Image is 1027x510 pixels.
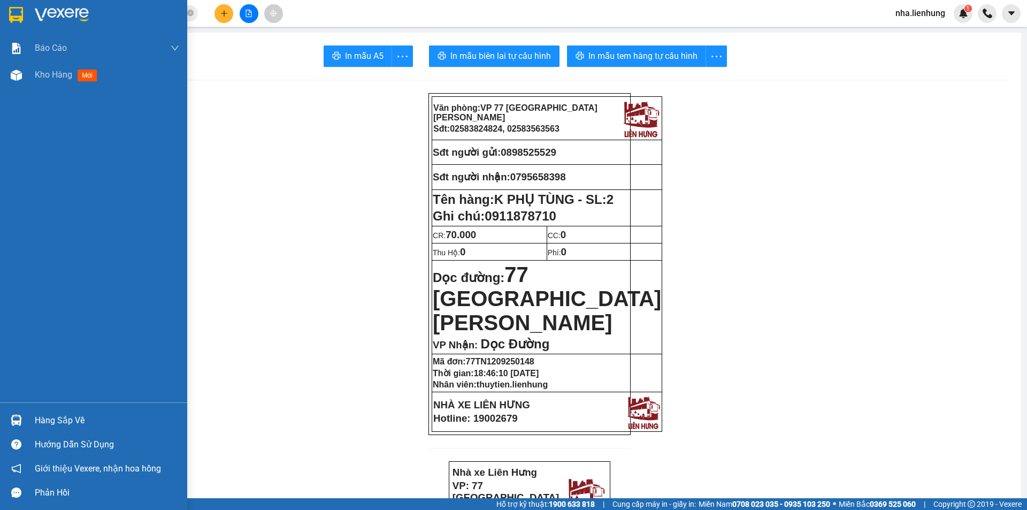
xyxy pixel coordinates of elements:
[870,500,916,508] strong: 0369 525 060
[501,147,556,158] span: 0898525529
[433,147,501,158] strong: Sđt người gửi:
[450,49,551,63] span: In mẫu biên lai tự cấu hình
[433,171,510,182] strong: Sđt người nhận:
[561,229,566,240] span: 0
[220,10,228,17] span: plus
[433,270,661,333] strong: Dọc đường:
[324,45,392,67] button: printerIn mẫu A5
[549,500,595,508] strong: 1900 633 818
[11,488,21,498] span: message
[625,393,662,430] img: logo
[612,498,696,510] span: Cung cấp máy in - giấy in:
[433,248,465,257] span: Thu Hộ:
[433,369,539,378] strong: Thời gian:
[548,248,566,257] span: Phí:
[460,246,465,257] span: 0
[496,498,595,510] span: Hỗ trợ kỹ thuật:
[433,263,661,334] span: 77 [GEOGRAPHIC_DATA][PERSON_NAME]
[245,10,252,17] span: file-add
[1002,4,1021,23] button: caret-down
[510,171,566,182] span: 0795658398
[240,4,258,23] button: file-add
[603,498,604,510] span: |
[453,467,537,478] strong: Nhà xe Liên Hưng
[433,209,556,223] span: Ghi chú:
[833,502,836,506] span: ⚪️
[270,10,277,17] span: aim
[35,462,161,475] span: Giới thiệu Vexere, nhận hoa hồng
[964,5,972,12] sup: 1
[35,437,179,453] div: Hướng dẫn sử dụng
[433,380,548,389] strong: Nhân viên:
[11,415,22,426] img: warehouse-icon
[35,413,179,429] div: Hàng sắp về
[576,51,584,62] span: printer
[477,380,548,389] span: thuytien.lienhung
[78,70,97,81] span: mới
[433,413,518,424] strong: Hotline: 19002679
[345,49,384,63] span: In mẫu A5
[11,43,22,54] img: solution-icon
[959,9,968,18] img: icon-new-feature
[433,399,530,410] strong: NHÀ XE LIÊN HƯNG
[9,7,23,23] img: logo-vxr
[332,51,341,62] span: printer
[11,439,21,450] span: question-circle
[433,339,478,351] span: VP Nhận:
[567,45,706,67] button: printerIn mẫu tem hàng tự cấu hình
[968,500,975,508] span: copyright
[699,498,830,510] span: Miền Nam
[35,41,67,55] span: Báo cáo
[264,4,283,23] button: aim
[11,463,21,474] span: notification
[966,5,970,12] span: 1
[171,44,179,52] span: down
[392,45,413,67] button: more
[561,246,566,257] span: 0
[450,124,560,133] span: 02583824824, 02583563563
[35,485,179,501] div: Phản hồi
[480,337,549,351] span: Dọc Đường
[548,231,566,240] span: CC:
[429,45,560,67] button: printerIn mẫu biên lai tự cấu hình
[187,10,194,16] span: close-circle
[839,498,916,510] span: Miền Bắc
[588,49,698,63] span: In mẫu tem hàng tự cấu hình
[887,6,954,20] span: nha.lienhung
[620,98,661,139] img: logo
[433,103,597,122] span: VP 77 [GEOGRAPHIC_DATA][PERSON_NAME]
[446,229,476,240] span: 70.000
[392,50,412,63] span: more
[494,192,614,207] span: K PHỤ TÙNG - SL:
[433,103,597,122] strong: Văn phòng:
[433,124,560,133] strong: Sđt:
[466,357,534,366] span: 77TN1209250148
[732,500,830,508] strong: 0708 023 035 - 0935 103 250
[983,9,992,18] img: phone-icon
[706,45,727,67] button: more
[607,192,614,207] span: 2
[433,357,534,366] strong: Mã đơn:
[11,70,22,81] img: warehouse-icon
[706,50,726,63] span: more
[433,231,476,240] span: CR:
[187,9,194,19] span: close-circle
[438,51,446,62] span: printer
[924,498,925,510] span: |
[485,209,556,223] span: 0911878710
[214,4,233,23] button: plus
[35,70,72,80] span: Kho hàng
[433,192,614,207] strong: Tên hàng:
[1007,9,1016,18] span: caret-down
[474,369,539,378] span: 18:46:10 [DATE]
